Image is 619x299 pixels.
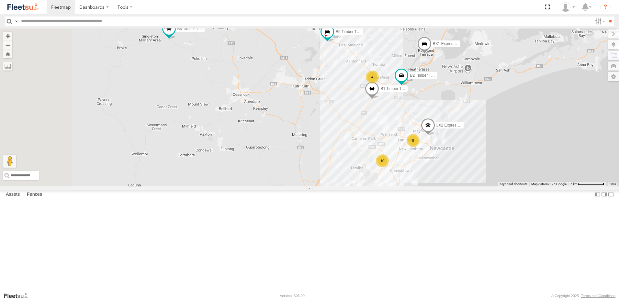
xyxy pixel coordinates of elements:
[600,2,611,12] i: ?
[177,27,206,31] span: B4 Timber Truck
[280,294,305,298] div: Version: 306.00
[410,73,438,78] span: B2 Timber Truck
[4,293,33,299] a: Visit our Website
[24,190,45,199] label: Fences
[558,2,577,12] div: Oliver Lees
[376,154,389,167] div: 10
[3,40,12,50] button: Zoom out
[436,123,466,128] span: LX2 Express Ute
[594,190,601,199] label: Dock Summary Table to the Left
[3,50,12,58] button: Zoom Home
[407,134,420,147] div: 8
[14,17,19,26] label: Search Query
[568,182,606,186] button: Map Scale: 5 km per 78 pixels
[433,41,462,46] span: BX1 Express Ute
[3,32,12,40] button: Zoom in
[570,182,578,186] span: 5 km
[6,3,40,11] img: fleetsu-logo-horizontal.svg
[592,17,606,26] label: Search Filter Options
[3,155,16,168] button: Drag Pegman onto the map to open Street View
[581,294,615,298] a: Terms and Conditions
[500,182,527,186] button: Keyboard shortcuts
[608,72,619,81] label: Map Settings
[531,182,567,186] span: Map data ©2025 Google
[380,87,409,91] span: B1 Timber Truck
[366,71,379,83] div: 4
[3,190,23,199] label: Assets
[3,61,12,71] label: Measure
[608,190,614,199] label: Hide Summary Table
[601,190,607,199] label: Dock Summary Table to the Right
[609,183,616,185] a: Terms (opens in new tab)
[551,294,615,298] div: © Copyright 2025 -
[336,29,364,34] span: B5 Timber Truck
